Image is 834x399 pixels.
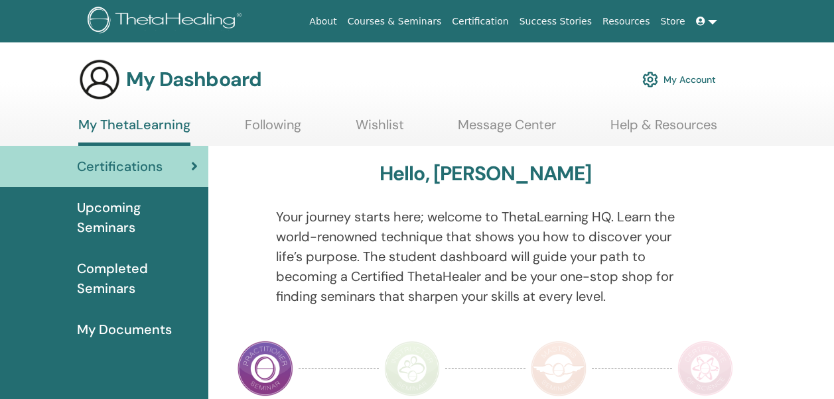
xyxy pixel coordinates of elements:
[77,156,163,176] span: Certifications
[88,7,246,36] img: logo.png
[663,74,716,85] font: My Account
[380,162,592,186] h3: Hello, [PERSON_NAME]
[77,319,172,339] span: My Documents
[245,117,301,142] a: Following
[447,9,514,34] a: Certification
[642,65,716,94] a: My Account
[342,9,447,34] a: Courses & Seminars
[276,207,695,306] p: Your journey starts here; welcome to ThetaLearning HQ. Learn the world-renowned technique that sh...
[531,341,587,396] img: Master
[514,9,597,34] a: Success Stories
[677,341,733,396] img: Certificate of Science
[78,117,190,146] a: My ThetaLearning
[78,58,121,101] img: generic-user-icon.jpg
[597,9,656,34] a: Resources
[238,341,293,396] img: Practitioner
[656,9,691,34] a: Store
[642,68,658,91] img: cog.svg
[384,341,440,396] img: Instructor
[356,117,404,142] a: Wishlist
[304,9,342,34] a: About
[610,117,717,142] a: Help & Resources
[126,68,261,91] h3: My Dashboard
[458,117,556,142] a: Message Center
[77,258,198,298] span: Completed Seminars
[77,198,198,237] span: Upcoming Seminars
